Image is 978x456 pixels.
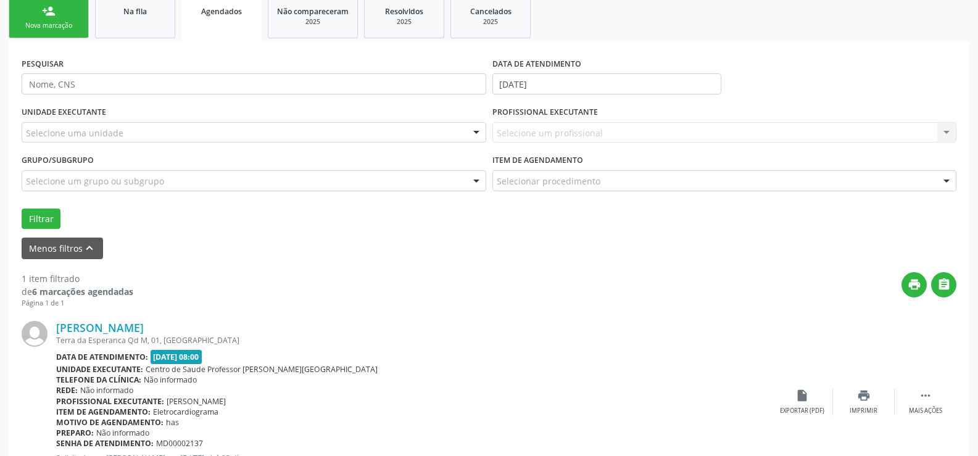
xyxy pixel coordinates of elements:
[96,428,149,438] span: Não informado
[22,238,103,259] button: Menos filtroskeyboard_arrow_up
[151,350,202,364] span: [DATE] 08:00
[460,17,521,27] div: 2025
[56,321,144,334] a: [PERSON_NAME]
[492,73,721,94] input: Selecione um intervalo
[492,54,581,73] label: DATA DE ATENDIMENTO
[56,396,164,407] b: Profissional executante:
[901,272,927,297] button: print
[22,298,133,309] div: Página 1 de 1
[80,385,133,396] span: Não informado
[277,6,349,17] span: Não compareceram
[937,278,951,291] i: 
[56,407,151,417] b: Item de agendamento:
[22,209,60,230] button: Filtrar
[385,6,423,17] span: Resolvidos
[857,389,871,402] i: print
[795,389,809,402] i: insert_drive_file
[18,21,80,30] div: Nova marcação
[492,103,598,122] label: PROFISSIONAL EXECUTANTE
[153,407,218,417] span: Eletrocardiograma
[919,389,932,402] i: 
[908,278,921,291] i: print
[56,364,143,375] b: Unidade executante:
[146,364,378,375] span: Centro de Saude Professor [PERSON_NAME][GEOGRAPHIC_DATA]
[22,285,133,298] div: de
[26,175,164,188] span: Selecione um grupo ou subgrupo
[201,6,242,17] span: Agendados
[156,438,203,449] span: MD00002137
[56,428,94,438] b: Preparo:
[56,385,78,396] b: Rede:
[492,151,583,170] label: Item de agendamento
[56,352,148,362] b: Data de atendimento:
[22,54,64,73] label: PESQUISAR
[850,407,877,415] div: Imprimir
[166,417,179,428] span: has
[167,396,226,407] span: [PERSON_NAME]
[56,375,141,385] b: Telefone da clínica:
[42,4,56,18] div: person_add
[780,407,824,415] div: Exportar (PDF)
[26,126,123,139] span: Selecione uma unidade
[22,103,106,122] label: UNIDADE EXECUTANTE
[56,438,154,449] b: Senha de atendimento:
[32,286,133,297] strong: 6 marcações agendadas
[931,272,956,297] button: 
[373,17,435,27] div: 2025
[144,375,197,385] span: Não informado
[22,321,48,347] img: img
[909,407,942,415] div: Mais ações
[56,417,164,428] b: Motivo de agendamento:
[56,335,771,346] div: Terra da Esperanca Qd M, 01, [GEOGRAPHIC_DATA]
[470,6,512,17] span: Cancelados
[22,272,133,285] div: 1 item filtrado
[497,175,600,188] span: Selecionar procedimento
[22,151,94,170] label: Grupo/Subgrupo
[83,241,96,255] i: keyboard_arrow_up
[22,73,486,94] input: Nome, CNS
[277,17,349,27] div: 2025
[123,6,147,17] span: Na fila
